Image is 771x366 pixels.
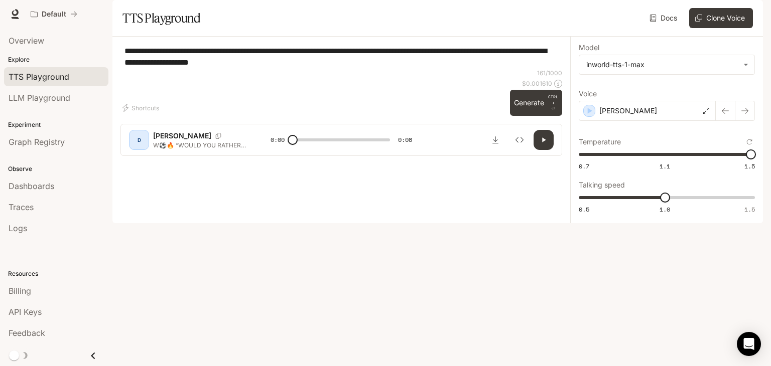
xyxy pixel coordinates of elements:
[153,141,246,149] p: W⚽🔥 “WOULD YOU RATHER FOOTBALL EDITION! Choose between the most ICONIC moments in football histor...
[510,90,562,116] button: GenerateCTRL +⏎
[737,332,761,356] div: Open Intercom Messenger
[537,69,562,77] p: 161 / 1000
[509,130,530,150] button: Inspect
[122,8,200,28] h1: TTS Playground
[599,106,657,116] p: [PERSON_NAME]
[211,133,225,139] button: Copy Voice ID
[579,205,589,214] span: 0.5
[586,60,738,70] div: inworld-tts-1-max
[744,136,755,147] button: Reset to default
[579,55,754,74] div: inworld-tts-1-max
[660,205,670,214] span: 1.0
[579,162,589,170] span: 0.7
[120,100,163,116] button: Shortcuts
[579,181,625,189] p: Talking speed
[548,94,558,112] p: ⏎
[131,132,147,148] div: D
[398,135,412,145] span: 0:08
[579,138,621,145] p: Temperature
[660,162,670,170] span: 1.1
[548,94,558,106] p: CTRL +
[689,8,753,28] button: Clone Voice
[42,10,66,19] p: Default
[744,205,755,214] span: 1.5
[522,79,552,88] p: $ 0.001610
[579,44,599,51] p: Model
[579,90,597,97] p: Voice
[153,131,211,141] p: [PERSON_NAME]
[26,4,82,24] button: All workspaces
[485,130,505,150] button: Download audio
[744,162,755,170] span: 1.5
[271,135,285,145] span: 0:00
[648,8,681,28] a: Docs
